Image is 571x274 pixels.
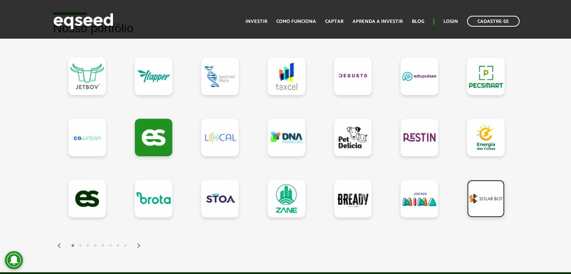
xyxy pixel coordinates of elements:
a: Pet Delícia [334,119,372,156]
button: 6 of 4 [107,242,114,250]
a: Sustineri Piscis [201,57,239,95]
a: Solar Bot [467,180,505,217]
button: 8 of 4 [122,242,129,250]
button: 7 of 4 [114,242,122,250]
a: Investir [246,19,267,24]
button: 3 of 4 [84,242,92,250]
a: Cadastre-se [467,16,520,27]
a: Aprenda a investir [353,19,403,24]
a: Captar [325,19,344,24]
a: Taxcel [268,57,305,95]
a: Co.Urban [68,119,106,156]
a: Degusto Brands [334,57,372,95]
a: Flapper [135,57,172,95]
a: Zane [268,180,305,217]
img: EqSeed [53,11,113,31]
button: 1 of 4 [69,242,77,250]
a: Bready [334,180,372,217]
button: 2 of 4 [77,242,84,250]
a: Energia das Coisas [467,119,505,156]
button: 5 of 4 [99,242,107,250]
a: EqSeed [68,180,106,217]
button: 4 of 4 [92,242,99,250]
a: Loocal [201,119,239,156]
a: Brota Company [135,180,172,217]
a: Edupulses [401,57,438,95]
a: JetBov [68,57,106,95]
a: Restin [401,119,438,156]
a: Como funciona [276,19,316,24]
a: Jornada Mima [401,180,438,217]
a: STOA Seguros [201,180,239,217]
a: Pecsmart [467,57,505,95]
a: DNA Financeiro [268,119,305,156]
a: Blog [412,19,424,24]
a: Login [443,19,458,24]
img: arrow%20right.svg [137,243,141,248]
a: Testando Contrato [135,119,172,156]
img: arrow%20left.svg [57,243,62,248]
